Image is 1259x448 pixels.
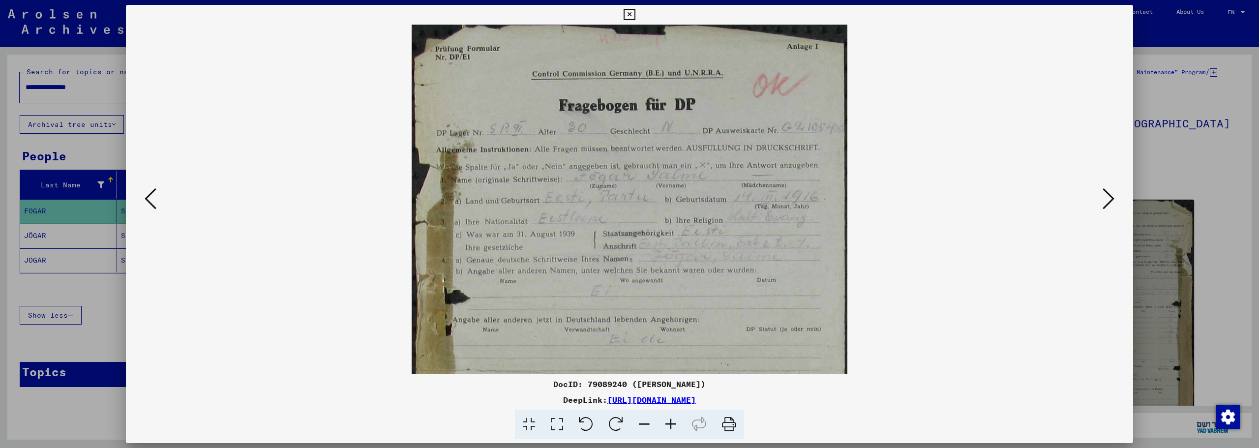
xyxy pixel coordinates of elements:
img: Change consent [1216,405,1240,429]
a: [URL][DOMAIN_NAME] [607,395,696,405]
div: DocID: 79089240 ([PERSON_NAME]) [126,378,1133,390]
div: DeepLink: [126,394,1133,406]
div: Change consent [1216,405,1239,428]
